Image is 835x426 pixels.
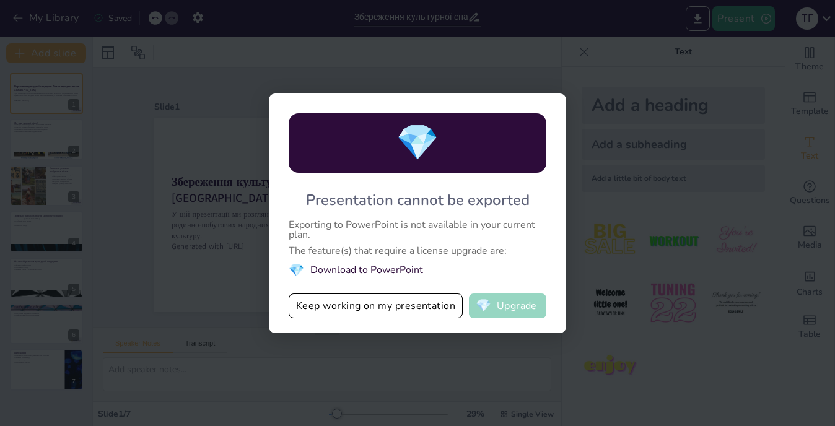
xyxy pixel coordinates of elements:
[289,246,546,256] div: The feature(s) that require a license upgrade are:
[306,190,530,210] div: Presentation cannot be exported
[396,119,439,167] span: diamond
[469,293,546,318] button: diamondUpgrade
[289,262,304,279] span: diamond
[289,220,546,240] div: Exporting to PowerPoint is not available in your current plan.
[289,293,463,318] button: Keep working on my presentation
[476,300,491,312] span: diamond
[289,262,546,279] li: Download to PowerPoint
